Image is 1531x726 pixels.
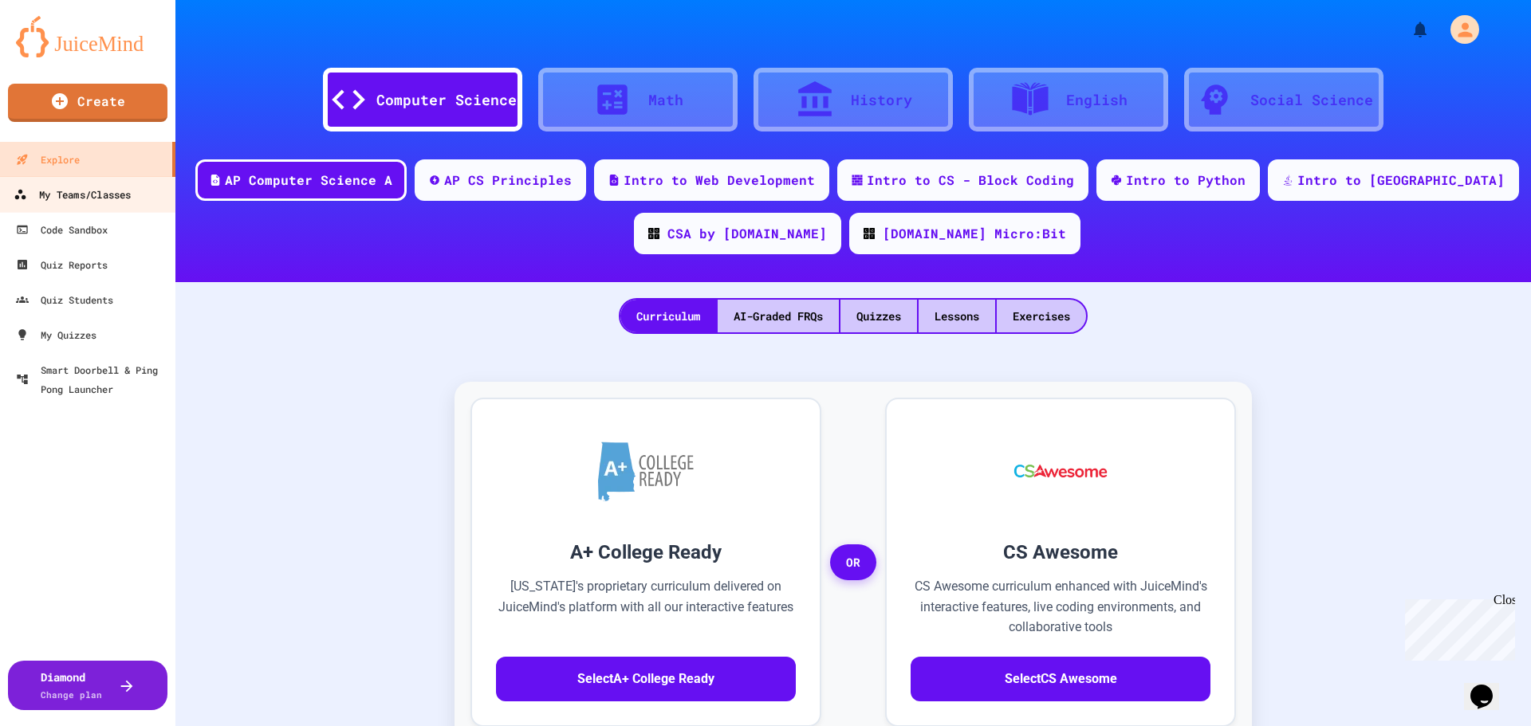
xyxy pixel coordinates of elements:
[648,228,659,239] img: CODE_logo_RGB.png
[6,6,110,101] div: Chat with us now!Close
[376,89,517,111] div: Computer Science
[648,89,683,111] div: Math
[840,300,917,332] div: Quizzes
[998,423,1124,519] img: CS Awesome
[225,171,392,190] div: AP Computer Science A
[718,300,839,332] div: AI-Graded FRQs
[16,16,159,57] img: logo-orange.svg
[620,300,716,332] div: Curriculum
[8,84,167,122] a: Create
[624,171,815,190] div: Intro to Web Development
[1250,89,1373,111] div: Social Science
[41,669,102,702] div: Diamond
[911,657,1210,701] button: SelectCS Awesome
[911,538,1210,567] h3: CS Awesome
[667,224,827,243] div: CSA by [DOMAIN_NAME]
[16,325,96,344] div: My Quizzes
[496,576,796,638] p: [US_STATE]'s proprietary curriculum delivered on JuiceMind's platform with all our interactive fe...
[16,220,108,239] div: Code Sandbox
[14,185,131,205] div: My Teams/Classes
[830,544,876,581] span: OR
[1434,11,1483,48] div: My Account
[496,657,796,701] button: SelectA+ College Ready
[883,224,1066,243] div: [DOMAIN_NAME] Micro:Bit
[16,290,113,309] div: Quiz Students
[16,360,169,398] div: Smart Doorbell & Ping Pong Launcher
[911,576,1210,638] p: CS Awesome curriculum enhanced with JuiceMind's interactive features, live coding environments, a...
[864,228,875,239] img: CODE_logo_RGB.png
[1399,593,1515,661] iframe: chat widget
[444,171,572,190] div: AP CS Principles
[598,441,694,501] img: A+ College Ready
[1464,662,1515,710] iframe: chat widget
[851,89,912,111] div: History
[919,300,995,332] div: Lessons
[1126,171,1246,190] div: Intro to Python
[867,171,1074,190] div: Intro to CS - Block Coding
[1297,171,1505,190] div: Intro to [GEOGRAPHIC_DATA]
[1381,16,1434,43] div: My Notifications
[41,689,102,700] span: Change plan
[8,661,167,710] button: DiamondChange plan
[1066,89,1128,111] div: English
[16,255,108,274] div: Quiz Reports
[16,150,80,169] div: Explore
[496,538,796,567] h3: A+ College Ready
[997,300,1086,332] div: Exercises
